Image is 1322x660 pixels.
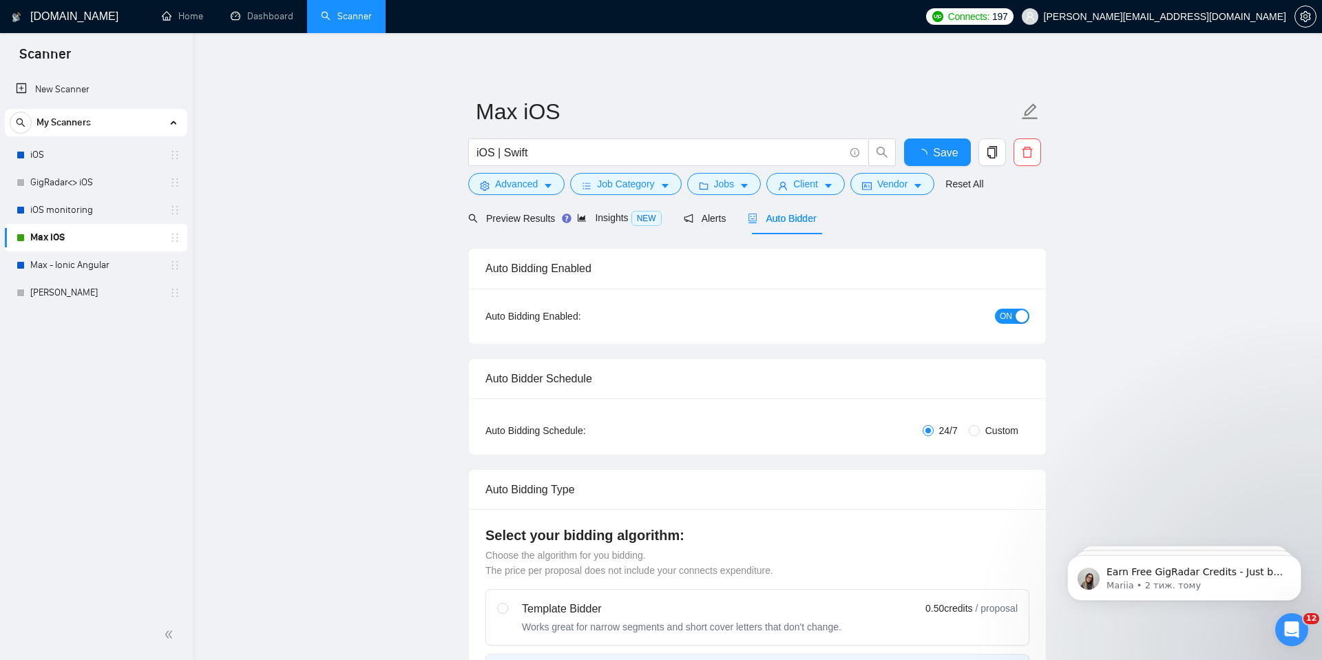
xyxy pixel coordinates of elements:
[12,6,21,28] img: logo
[30,251,161,279] a: Max - Ionic Angular
[485,423,667,438] div: Auto Bidding Schedule:
[1303,613,1319,624] span: 12
[699,181,709,191] span: folder
[739,181,749,191] span: caret-down
[933,144,958,161] span: Save
[485,470,1029,509] div: Auto Bidding Type
[748,213,816,224] span: Auto Bidder
[522,601,841,617] div: Template Bidder
[169,287,180,298] span: holder
[10,118,31,127] span: search
[468,214,478,223] span: search
[169,232,180,243] span: holder
[945,176,983,192] a: Reset All
[468,213,555,224] span: Preview Results
[1025,12,1035,21] span: user
[577,213,587,223] span: area-chart
[30,224,161,251] a: Max iOS
[684,213,726,224] span: Alerts
[913,181,923,191] span: caret-down
[543,181,553,191] span: caret-down
[16,76,176,103] a: New Scanner
[660,181,670,191] span: caret-down
[1294,6,1316,28] button: setting
[162,10,203,22] a: homeHome
[485,309,667,324] div: Auto Bidding Enabled:
[1014,146,1040,158] span: delete
[169,205,180,216] span: holder
[476,94,1018,129] input: Scanner name...
[485,550,773,576] span: Choose the algorithm for you bidding. The price per proposal does not include your connects expen...
[169,260,180,271] span: holder
[169,177,180,188] span: holder
[948,9,989,24] span: Connects:
[1021,103,1039,121] span: edit
[5,76,187,103] li: New Scanner
[992,9,1007,24] span: 197
[570,173,681,195] button: barsJob Categorycaret-down
[522,620,841,634] div: Works great for narrow segments and short cover letters that don't change.
[687,173,762,195] button: folderJobscaret-down
[164,628,178,641] span: double-left
[495,176,538,192] span: Advanced
[577,212,661,223] span: Insights
[793,176,818,192] span: Client
[560,212,573,225] div: Tooltip anchor
[748,214,757,223] span: robot
[916,149,933,160] span: loading
[684,214,693,223] span: notification
[925,601,972,616] span: 0.50 credits
[169,149,180,161] span: holder
[582,181,591,191] span: bars
[904,138,971,166] button: Save
[766,173,845,195] button: userClientcaret-down
[468,173,565,195] button: settingAdvancedcaret-down
[8,44,82,73] span: Scanner
[36,109,91,136] span: My Scanners
[231,10,293,22] a: dashboardDashboard
[850,148,859,157] span: info-circle
[321,10,372,22] a: searchScanner
[978,138,1006,166] button: copy
[850,173,934,195] button: idcardVendorcaret-down
[480,181,490,191] span: setting
[485,249,1029,288] div: Auto Bidding Enabled
[30,169,161,196] a: GigRadar<> iOS
[976,601,1018,615] span: / proposal
[30,141,161,169] a: iOS
[868,138,896,166] button: search
[476,144,844,161] input: Search Freelance Jobs...
[30,279,161,307] a: [PERSON_NAME]
[1014,138,1041,166] button: delete
[778,181,788,191] span: user
[30,196,161,224] a: iOS monitoring
[485,359,1029,398] div: Auto Bidder Schedule
[932,11,943,22] img: upwork-logo.png
[714,176,735,192] span: Jobs
[980,423,1024,438] span: Custom
[1047,526,1322,623] iframe: Intercom notifications повідомлення
[10,112,32,134] button: search
[979,146,1005,158] span: copy
[823,181,833,191] span: caret-down
[1275,613,1308,646] iframe: Intercom live chat
[485,526,1029,545] h4: Select your bidding algorithm:
[862,181,872,191] span: idcard
[934,423,963,438] span: 24/7
[877,176,907,192] span: Vendor
[1294,11,1316,22] a: setting
[5,109,187,307] li: My Scanners
[597,176,654,192] span: Job Category
[869,146,895,158] span: search
[1295,11,1316,22] span: setting
[1000,309,1012,324] span: ON
[631,211,662,226] span: NEW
